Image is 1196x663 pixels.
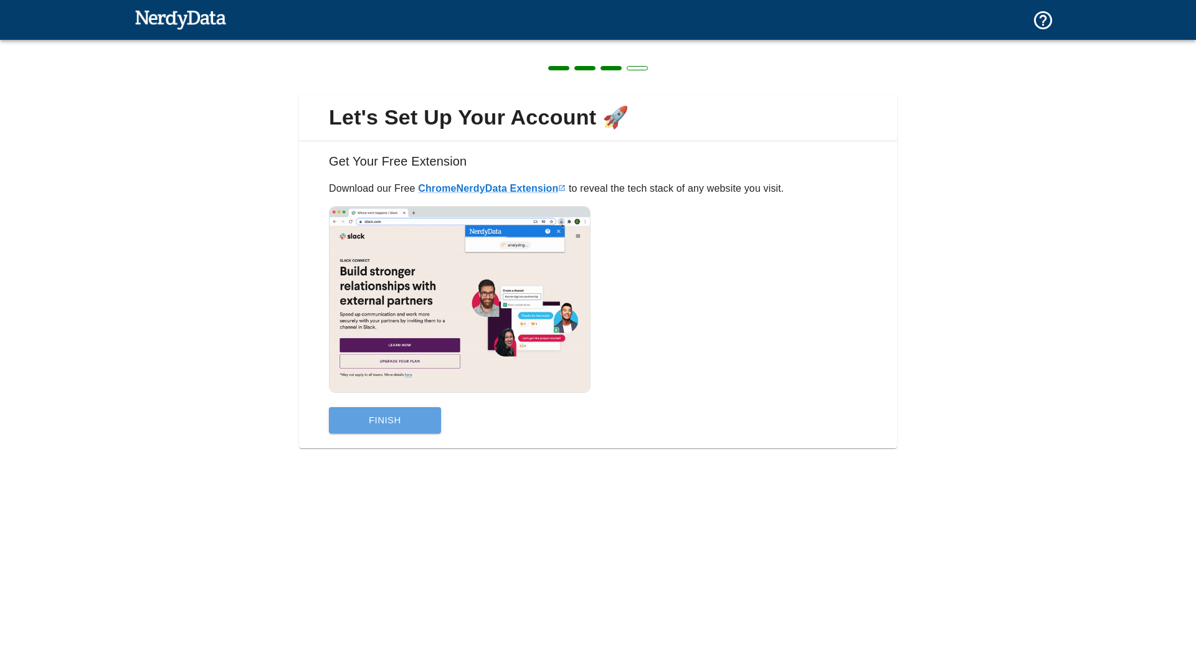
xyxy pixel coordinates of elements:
[135,7,226,32] img: NerdyData.com
[329,206,591,393] img: extension-gif.gif
[418,183,566,194] a: ChromeNerdyData Extension
[1025,2,1061,39] button: Support and Documentation
[329,181,867,196] p: Download our Free to reveal the tech stack of any website you visit.
[309,105,887,131] span: Let's Set Up Your Account 🚀
[309,151,887,181] h6: Get Your Free Extension
[1134,575,1181,622] iframe: Drift Widget Chat Controller
[329,407,441,433] button: Finish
